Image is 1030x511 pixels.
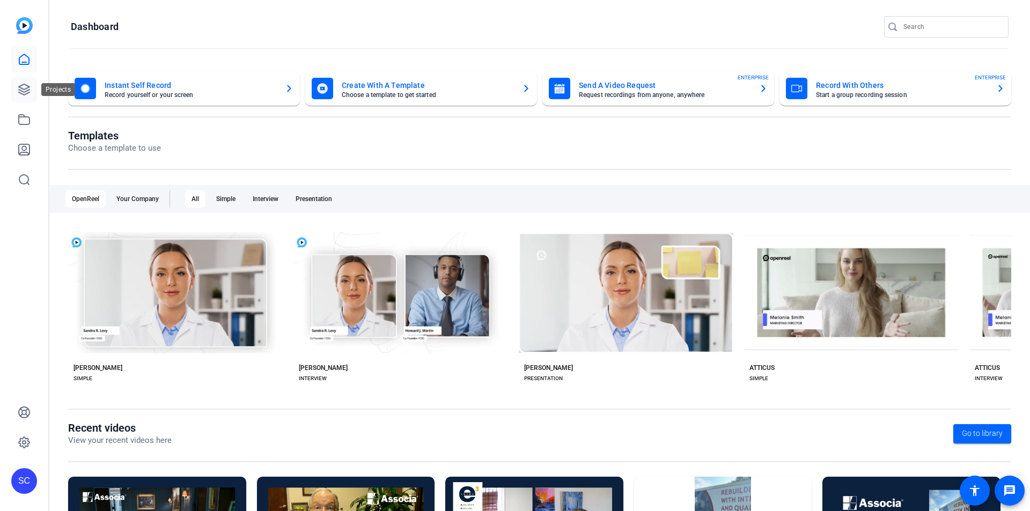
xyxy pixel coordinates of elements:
[11,468,37,494] div: SC
[105,92,276,98] mat-card-subtitle: Record yourself or your screen
[342,92,513,98] mat-card-subtitle: Choose a template to get started
[210,190,242,208] div: Simple
[299,364,348,372] div: [PERSON_NAME]
[975,73,1006,82] span: ENTERPRISE
[41,83,75,96] div: Projects
[962,428,1003,439] span: Go to library
[749,374,768,383] div: SIMPLE
[968,484,981,497] mat-icon: accessibility
[342,79,513,92] mat-card-title: Create With A Template
[110,190,165,208] div: Your Company
[16,17,33,34] img: blue-gradient.svg
[579,79,751,92] mat-card-title: Send A Video Request
[975,364,1000,372] div: ATTICUS
[68,129,161,142] h1: Templates
[246,190,285,208] div: Interview
[73,374,92,383] div: SIMPLE
[953,424,1011,443] a: Go to library
[305,71,537,106] button: Create With A TemplateChoose a template to get started
[542,71,774,106] button: Send A Video RequestRequest recordings from anyone, anywhereENTERPRISE
[68,434,172,447] p: View your recent videos here
[816,92,988,98] mat-card-subtitle: Start a group recording session
[579,92,751,98] mat-card-subtitle: Request recordings from anyone, anywhere
[185,190,205,208] div: All
[1003,484,1016,497] mat-icon: message
[289,190,339,208] div: Presentation
[299,374,327,383] div: INTERVIEW
[903,20,1000,33] input: Search
[68,142,161,154] p: Choose a template to use
[71,20,119,33] h1: Dashboard
[749,364,775,372] div: ATTICUS
[524,364,573,372] div: [PERSON_NAME]
[65,190,106,208] div: OpenReel
[816,79,988,92] mat-card-title: Record With Others
[68,421,172,434] h1: Recent videos
[105,79,276,92] mat-card-title: Instant Self Record
[738,73,769,82] span: ENTERPRISE
[73,364,122,372] div: [PERSON_NAME]
[779,71,1011,106] button: Record With OthersStart a group recording sessionENTERPRISE
[68,71,300,106] button: Instant Self RecordRecord yourself or your screen
[975,374,1003,383] div: INTERVIEW
[524,374,563,383] div: PRESENTATION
